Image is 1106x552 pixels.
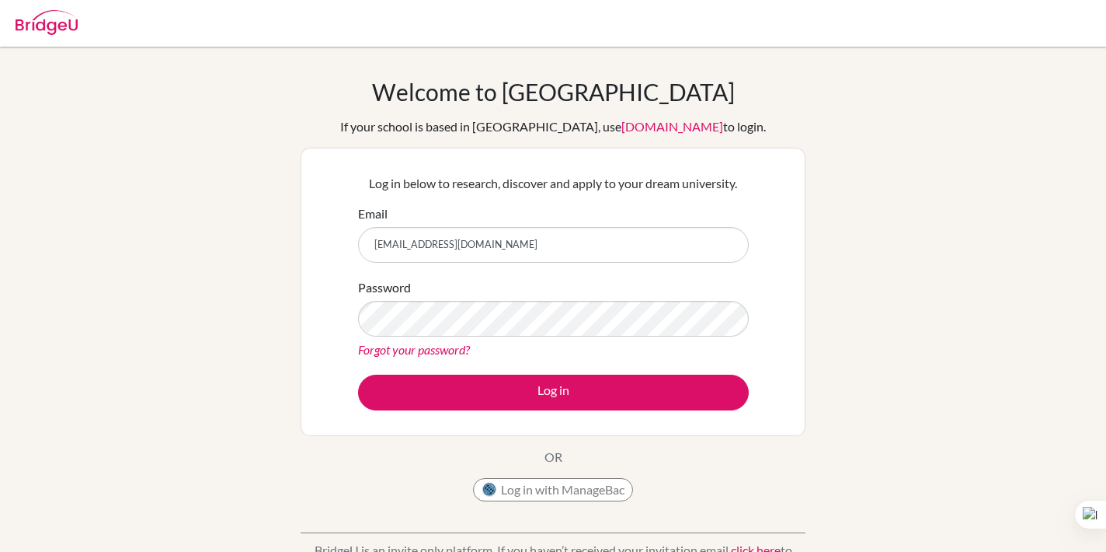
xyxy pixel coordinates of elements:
[473,478,633,501] button: Log in with ManageBac
[340,117,766,136] div: If your school is based in [GEOGRAPHIC_DATA], use to login.
[358,375,749,411] button: Log in
[358,204,388,223] label: Email
[16,10,78,35] img: Bridge-U
[372,78,735,106] h1: Welcome to [GEOGRAPHIC_DATA]
[358,278,411,297] label: Password
[544,448,562,466] p: OR
[358,342,470,357] a: Forgot your password?
[621,119,723,134] a: [DOMAIN_NAME]
[358,174,749,193] p: Log in below to research, discover and apply to your dream university.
